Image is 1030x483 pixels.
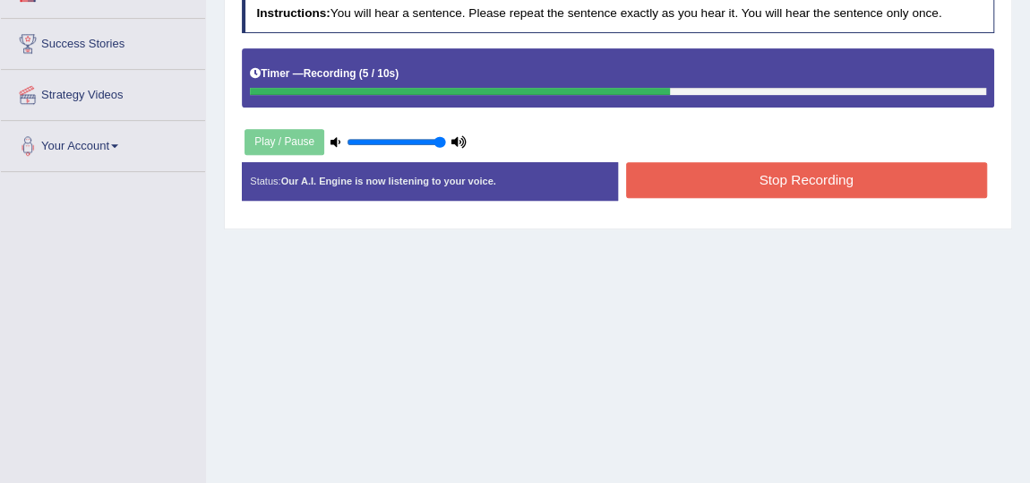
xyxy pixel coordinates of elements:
[304,67,356,80] b: Recording
[1,70,205,115] a: Strategy Videos
[1,19,205,64] a: Success Stories
[256,6,330,20] b: Instructions:
[395,67,399,80] b: )
[363,67,395,80] b: 5 / 10s
[281,176,496,186] strong: Our A.I. Engine is now listening to your voice.
[1,121,205,166] a: Your Account
[626,162,987,197] button: Stop Recording
[359,67,363,80] b: (
[250,68,399,80] h5: Timer —
[242,162,618,202] div: Status:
